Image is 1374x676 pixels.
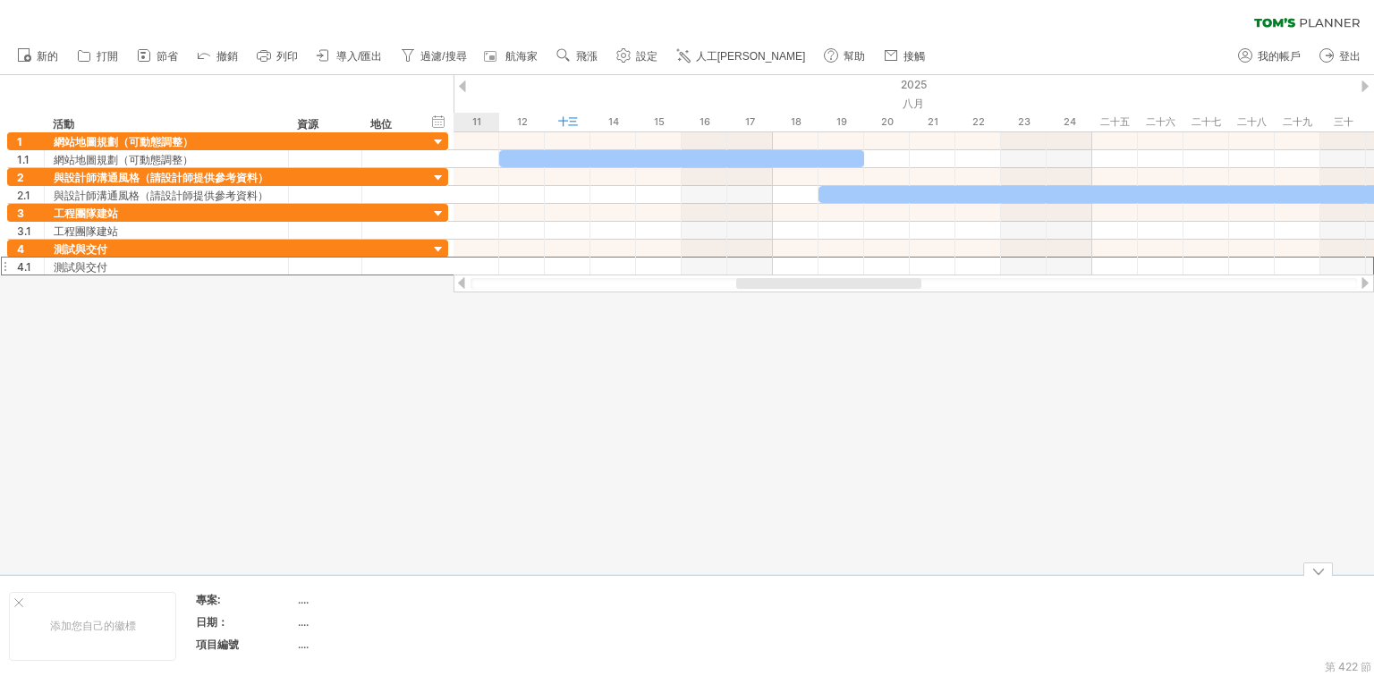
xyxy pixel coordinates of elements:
[132,45,183,68] a: 節省
[1334,115,1353,128] font: 三十
[420,50,466,63] font: 過濾/搜尋
[517,115,528,128] font: 12
[1315,45,1366,68] a: 登出
[879,45,930,68] a: 接觸
[505,50,538,63] font: 航海家
[955,113,1001,131] div: 2025年8月22日星期五
[54,224,118,238] font: 工程團隊建站
[216,50,238,63] font: 撤銷
[1325,660,1371,673] font: 第 422 節
[298,638,309,651] font: ....
[481,45,543,68] a: 航海家
[17,189,30,202] font: 2.1
[1064,115,1076,128] font: 24
[54,171,268,184] font: 與設計師溝通風格（請設計師提供參考資料）
[54,260,107,274] font: 測試與交付
[910,113,955,131] div: 2025年8月21日星期四
[396,45,471,68] a: 過濾/搜尋
[192,45,243,68] a: 撤銷
[1047,113,1092,131] div: 2025年8月24日星期日
[298,593,309,606] font: ....
[276,50,298,63] font: 列印
[791,115,801,128] font: 18
[370,117,392,131] font: 地位
[17,224,31,238] font: 3.1
[196,638,239,651] font: 項目編號
[1138,113,1183,131] div: 2025年8月26日星期二
[1001,113,1047,131] div: 2025年8月23日星期六
[836,115,847,128] font: 19
[297,117,318,131] font: 資源
[37,50,58,63] font: 新的
[1237,115,1267,128] font: 二十八
[654,115,665,128] font: 15
[298,615,309,629] font: ....
[1183,113,1229,131] div: 2025年8月27日星期三
[454,113,499,131] div: 2025年8月11日星期一
[1275,113,1320,131] div: 2025年8月29日星期五
[499,113,545,131] div: 2025年8月12日星期二
[745,115,755,128] font: 17
[97,50,118,63] font: 打開
[50,619,136,632] font: 添加您自己的徽標
[1303,562,1333,576] div: 隱藏圖例
[696,50,806,63] font: 人工[PERSON_NAME]
[1092,113,1138,131] div: 2025年8月25日星期一
[312,45,387,68] a: 導入/匯出
[17,153,30,166] font: 1.1
[1320,113,1366,131] div: 2025年8月30日星期六
[844,50,865,63] font: 幫助
[1100,115,1130,128] font: 二十五
[72,45,123,68] a: 打開
[928,115,938,128] font: 21
[17,135,22,148] font: 1
[608,115,619,128] font: 14
[903,50,925,63] font: 接觸
[17,242,24,256] font: 4
[17,260,31,274] font: 4.1
[13,45,64,68] a: 新的
[17,171,24,184] font: 2
[1283,115,1312,128] font: 二十九
[903,97,924,110] font: 八月
[901,78,927,91] font: 2025
[818,113,864,131] div: 2025年8月19日星期二
[54,207,118,220] font: 工程團隊建站
[1018,115,1030,128] font: 23
[682,113,727,131] div: 2025年8月16日星期六
[590,113,636,131] div: 2025年8月14日星期四
[1192,115,1221,128] font: 二十七
[727,113,773,131] div: 2025年8月17日星期日
[1339,50,1361,63] font: 登出
[864,113,910,131] div: 2025年8月20日星期三
[558,115,578,128] font: 十三
[1234,45,1306,68] a: 我的帳戶
[636,113,682,131] div: 2025年8月15日星期五
[545,113,590,131] div: 2025年8月13日星期三
[552,45,603,68] a: 飛漲
[819,45,870,68] a: 幫助
[54,189,268,202] font: 與設計師溝通風格（請設計師提供參考資料）
[472,115,481,128] font: 11
[576,50,598,63] font: 飛漲
[672,45,811,68] a: 人工[PERSON_NAME]
[54,153,193,166] font: 網站地圖規劃（可動態調整）
[252,45,303,68] a: 列印
[612,45,663,68] a: 設定
[336,50,382,63] font: 導入/匯出
[636,50,657,63] font: 設定
[773,113,818,131] div: 2025年8月18日星期一
[196,615,228,629] font: 日期：
[196,593,221,606] font: 專案:
[157,50,178,63] font: 節省
[1258,50,1301,63] font: 我的帳戶
[972,115,985,128] font: 22
[17,207,24,220] font: 3
[1146,115,1175,128] font: 二十六
[700,115,710,128] font: 16
[54,135,193,148] font: 網站地圖規劃（可動態調整）
[53,117,74,131] font: 活動
[1229,113,1275,131] div: 2025年8月28日星期四
[881,115,894,128] font: 20
[54,242,107,256] font: 測試與交付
